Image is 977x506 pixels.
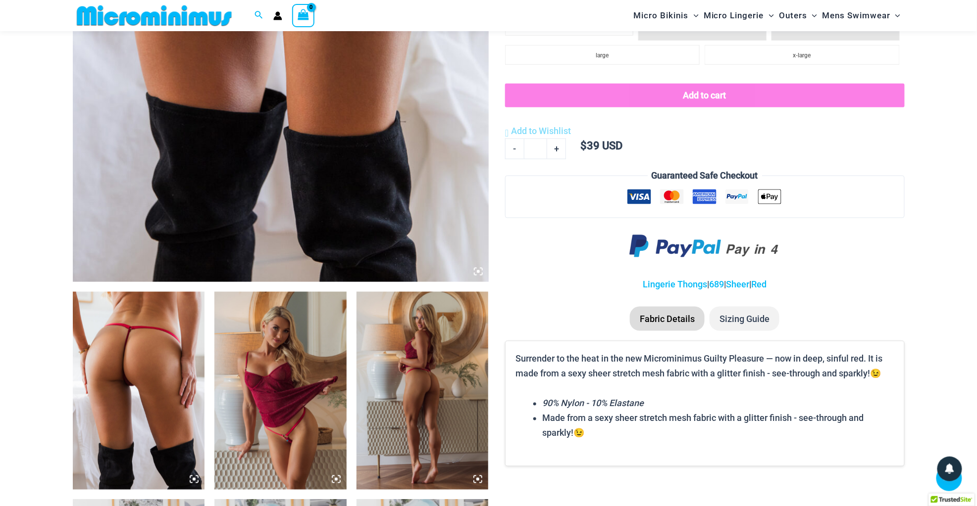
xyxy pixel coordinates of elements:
[511,126,571,136] span: Add to Wishlist
[214,292,347,490] img: Guilty Pleasures Red 1260 Slip 689 Micro
[793,52,811,59] span: x-large
[505,138,524,159] a: -
[634,3,689,28] span: Micro Bikinis
[764,3,774,28] span: Menu Toggle
[704,3,764,28] span: Micro Lingerie
[547,138,566,159] a: +
[822,3,890,28] span: Mens Swimwear
[542,398,644,409] em: 90% Nylon - 10% Elastane
[580,139,622,152] bdi: 39 USD
[255,9,263,22] a: Search icon link
[542,411,894,440] li: Made from a sexy sheer stretch mesh fabric with a glitter finish - see-through and sparkly!
[709,279,724,289] a: 689
[505,45,700,65] li: large
[73,4,236,27] img: MM SHOP LOGO FLAT
[701,3,776,28] a: Micro LingerieMenu ToggleMenu Toggle
[580,139,587,152] span: $
[357,292,489,490] img: Guilty Pleasures Red 1260 Slip 689 Micro
[630,307,705,331] li: Fabric Details
[515,351,894,380] p: Surrender to the heat in the new Microminimus Guilty Pleasure — now in deep, sinful red. It is ma...
[505,84,904,107] button: Add to cart
[630,1,905,30] nav: Site Navigation
[524,138,547,159] input: Product quantity
[779,3,807,28] span: Outers
[890,3,900,28] span: Menu Toggle
[648,168,762,183] legend: Guaranteed Safe Checkout
[643,279,707,289] a: Lingerie Thongs
[776,3,820,28] a: OutersMenu ToggleMenu Toggle
[689,3,699,28] span: Menu Toggle
[73,292,205,490] img: Guilty Pleasures Red 689 Micro
[807,3,817,28] span: Menu Toggle
[505,124,571,138] a: Add to Wishlist
[273,11,282,20] a: Account icon link
[751,279,767,289] a: Red
[710,307,779,331] li: Sizing Guide
[596,52,609,59] span: large
[573,428,584,438] span: 😉
[705,45,899,65] li: x-large
[726,279,749,289] a: Sheer
[505,277,904,292] p: | | |
[292,4,315,27] a: View Shopping Cart, empty
[820,3,903,28] a: Mens SwimwearMenu ToggleMenu Toggle
[631,3,701,28] a: Micro BikinisMenu ToggleMenu Toggle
